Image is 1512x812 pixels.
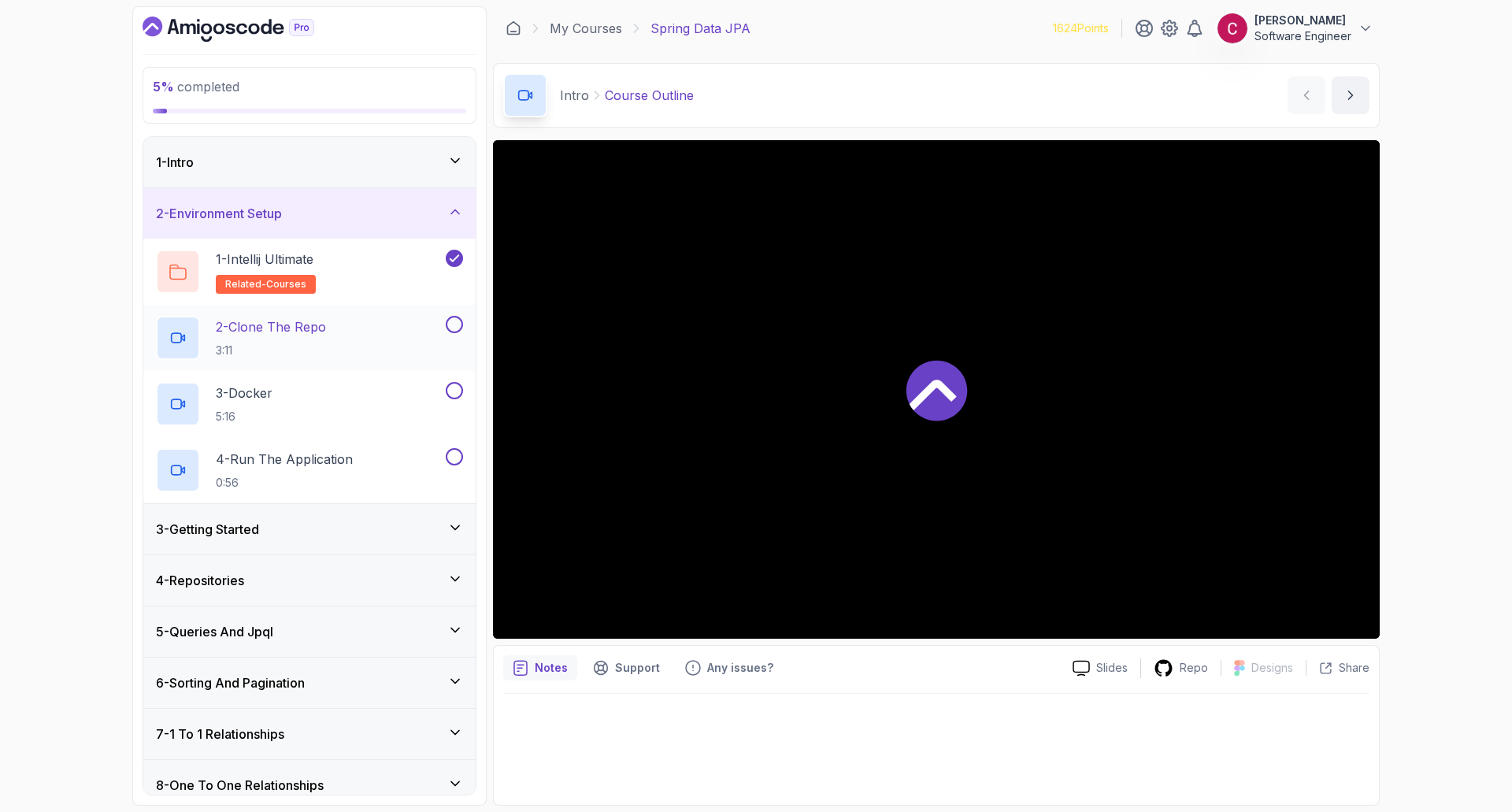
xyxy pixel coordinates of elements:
[156,673,305,692] h3: 6 - Sorting And Pagination
[584,655,669,680] button: Support button
[216,250,313,269] p: 1 - Intellij Ultimate
[143,658,476,708] button: 6-Sorting And Pagination
[143,17,350,42] a: Dashboard
[143,504,476,554] button: 3-Getting Started
[156,316,463,360] button: 2-Clone The Repo3:11
[1254,13,1351,28] p: [PERSON_NAME]
[1254,28,1351,44] p: Software Engineer
[156,382,463,426] button: 3-Docker5:16
[143,606,476,657] button: 5-Queries And Jpql
[550,19,622,38] a: My Courses
[1060,660,1140,677] a: Slides
[156,571,244,590] h3: 4 - Repositories
[535,660,568,676] p: Notes
[1053,20,1109,36] p: 1624 Points
[156,250,463,294] button: 1-Intellij Ultimaterelated-courses
[676,655,783,680] button: Feedback button
[1288,76,1325,114] button: previous content
[216,343,326,358] p: 3:11
[143,137,476,187] button: 1-Intro
[156,725,284,743] h3: 7 - 1 To 1 Relationships
[156,153,194,172] h3: 1 - Intro
[1251,660,1293,676] p: Designs
[1217,13,1373,44] button: user profile image[PERSON_NAME]Software Engineer
[143,709,476,759] button: 7-1 To 1 Relationships
[503,655,577,680] button: notes button
[216,475,353,491] p: 0:56
[216,450,353,469] p: 4 - Run The Application
[156,448,463,492] button: 4-Run The Application0:56
[560,86,589,105] p: Intro
[1306,660,1369,676] button: Share
[156,622,273,641] h3: 5 - Queries And Jpql
[650,19,750,38] p: Spring Data JPA
[615,660,660,676] p: Support
[1141,658,1221,678] a: Repo
[153,79,239,95] span: completed
[153,79,174,95] span: 5 %
[156,204,282,223] h3: 2 - Environment Setup
[216,317,326,336] p: 2 - Clone The Repo
[216,384,272,402] p: 3 - Docker
[156,520,259,539] h3: 3 - Getting Started
[1217,13,1247,43] img: user profile image
[156,776,324,795] h3: 8 - One To One Relationships
[143,760,476,810] button: 8-One To One Relationships
[605,86,694,105] p: Course Outline
[143,188,476,239] button: 2-Environment Setup
[1096,660,1128,676] p: Slides
[143,555,476,606] button: 4-Repositories
[1180,660,1208,676] p: Repo
[1332,76,1369,114] button: next content
[216,409,272,425] p: 5:16
[506,20,521,36] a: Dashboard
[707,660,773,676] p: Any issues?
[225,278,306,291] span: related-courses
[1339,660,1369,676] p: Share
